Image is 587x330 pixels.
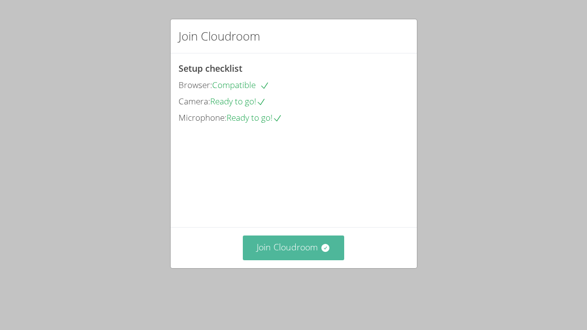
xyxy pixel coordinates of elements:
[179,79,212,91] span: Browser:
[179,62,242,74] span: Setup checklist
[212,79,270,91] span: Compatible
[210,95,266,107] span: Ready to go!
[179,27,260,45] h2: Join Cloudroom
[243,236,344,260] button: Join Cloudroom
[179,95,210,107] span: Camera:
[226,112,282,123] span: Ready to go!
[179,112,226,123] span: Microphone:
